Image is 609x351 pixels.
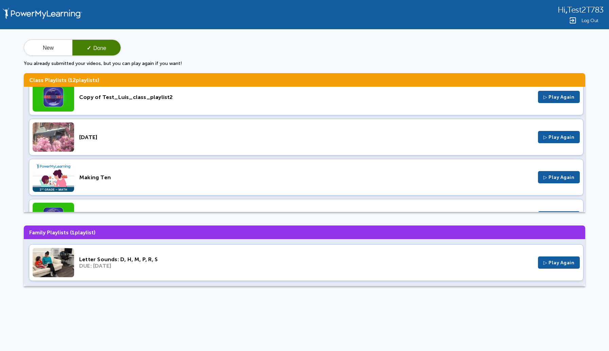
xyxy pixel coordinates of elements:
span: ✓ [87,45,91,51]
button: ▷ Play Again [538,131,580,143]
button: ▷ Play Again [538,91,580,103]
span: 12 [70,77,76,83]
button: New [24,40,72,56]
button: ▷ Play Again [538,171,580,183]
button: ▷ Play Again [538,256,580,269]
div: , [558,5,604,15]
div: [DATE] [79,134,533,140]
iframe: Chat [580,320,604,346]
div: Making Ten [79,174,533,181]
span: ▷ Play Again [543,134,574,140]
img: Logout Icon [569,16,577,24]
span: ▷ Play Again [543,94,574,100]
img: Thumbnail [33,248,74,277]
img: Thumbnail [33,163,74,192]
button: ✓Done [72,40,121,56]
span: Test2T783 [567,5,604,15]
span: 1 [72,229,75,236]
span: Hi [558,5,565,15]
div: Letter Sounds: D, H, M, P, R, S [79,256,533,263]
img: Thumbnail [33,82,74,112]
button: ▷ Play Again [538,211,580,223]
span: Log Out [581,18,598,23]
span: ▷ Play Again [543,260,574,266]
div: Copy of Test_Luis_class_playlist2 [79,94,533,100]
div: DUE: [DATE] [79,263,533,269]
p: You already submitted your videos, but you can play again if you want! [24,61,585,66]
h3: Family Playlists ( playlist) [24,225,585,239]
h3: Class Playlists ( playlists) [24,73,585,87]
img: Thumbnail [33,203,74,232]
span: ▷ Play Again [543,174,574,180]
img: Thumbnail [33,122,74,152]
